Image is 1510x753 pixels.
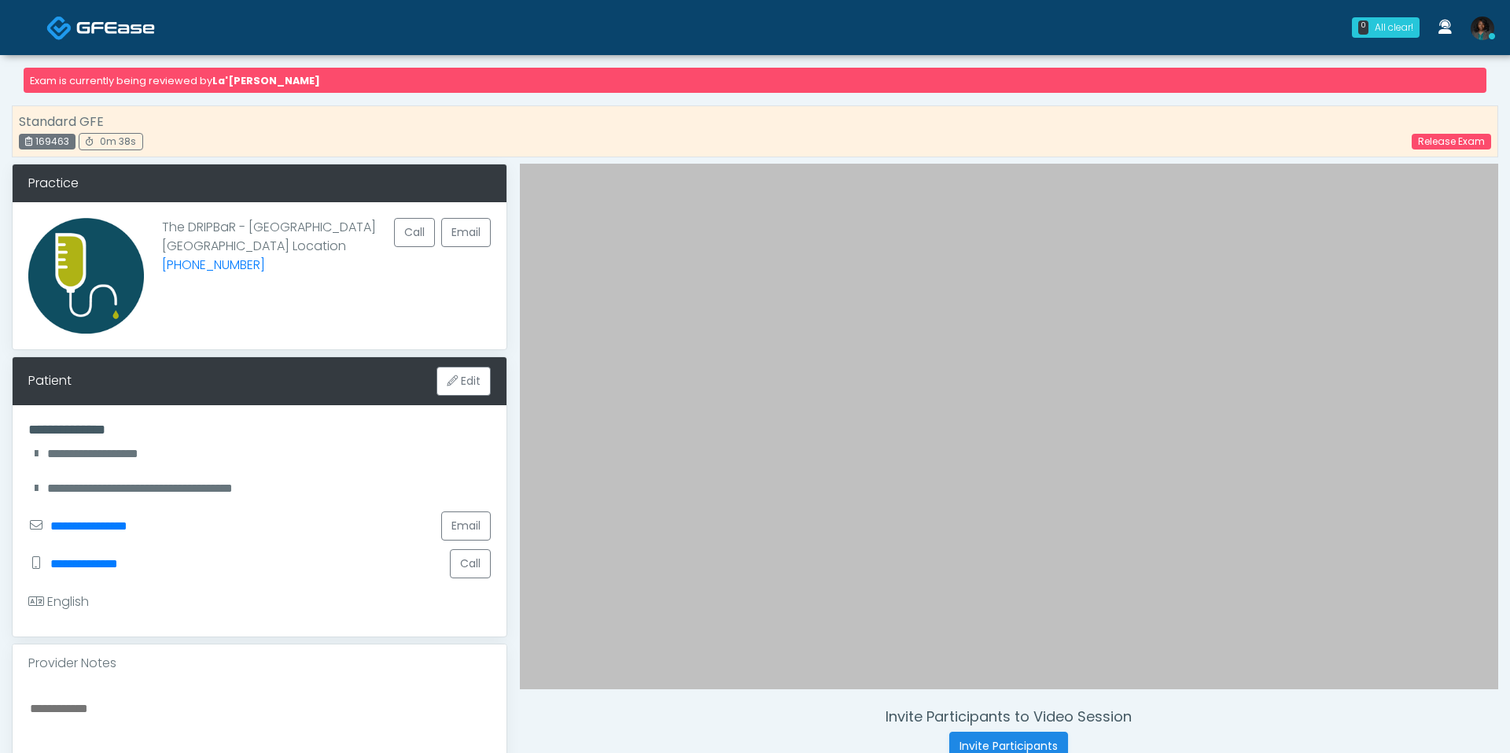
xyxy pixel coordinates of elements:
div: 0 [1358,20,1368,35]
img: Docovia [46,15,72,41]
p: The DRIPBaR - [GEOGRAPHIC_DATA] [GEOGRAPHIC_DATA] Location [162,218,376,321]
a: 0 All clear! [1342,11,1429,44]
div: All clear! [1375,20,1413,35]
a: Email [441,218,491,247]
div: Practice [13,164,506,202]
h4: Invite Participants to Video Session [520,708,1498,725]
img: Rukayat Bojuwon [1471,17,1494,40]
strong: Standard GFE [19,113,104,131]
button: Call [394,218,435,247]
div: 169463 [19,134,75,149]
img: Provider image [28,218,144,334]
a: Email [441,511,491,541]
div: Patient [28,371,72,390]
small: Exam is currently being reviewed by [30,74,320,87]
a: [PHONE_NUMBER] [162,256,265,274]
img: Docovia [76,20,155,35]
div: Provider Notes [13,644,506,682]
a: Docovia [46,2,155,53]
button: Call [450,549,491,578]
strong: La'[PERSON_NAME] [212,74,320,87]
a: Release Exam [1412,134,1491,149]
div: English [28,592,89,611]
button: Edit [436,367,491,396]
span: 0m 38s [100,135,136,148]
